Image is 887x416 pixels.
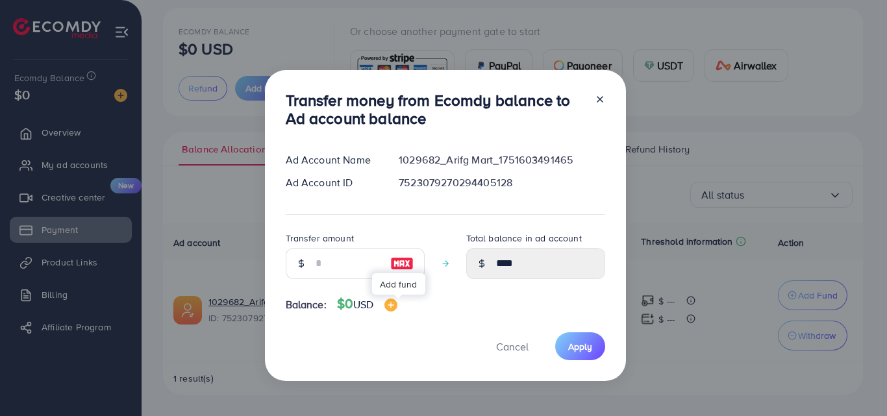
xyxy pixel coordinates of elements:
[286,91,584,128] h3: Transfer money from Ecomdy balance to Ad account balance
[388,153,615,167] div: 1029682_Arifg Mart_1751603491465
[384,299,397,312] img: image
[388,175,615,190] div: 7523079270294405128
[480,332,545,360] button: Cancel
[286,297,327,312] span: Balance:
[496,339,529,354] span: Cancel
[275,153,389,167] div: Ad Account Name
[466,232,582,245] label: Total balance in ad account
[555,332,605,360] button: Apply
[353,297,373,312] span: USD
[832,358,877,406] iframe: Chat
[275,175,389,190] div: Ad Account ID
[568,340,592,353] span: Apply
[337,296,397,312] h4: $0
[390,256,414,271] img: image
[372,273,425,295] div: Add fund
[286,232,354,245] label: Transfer amount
